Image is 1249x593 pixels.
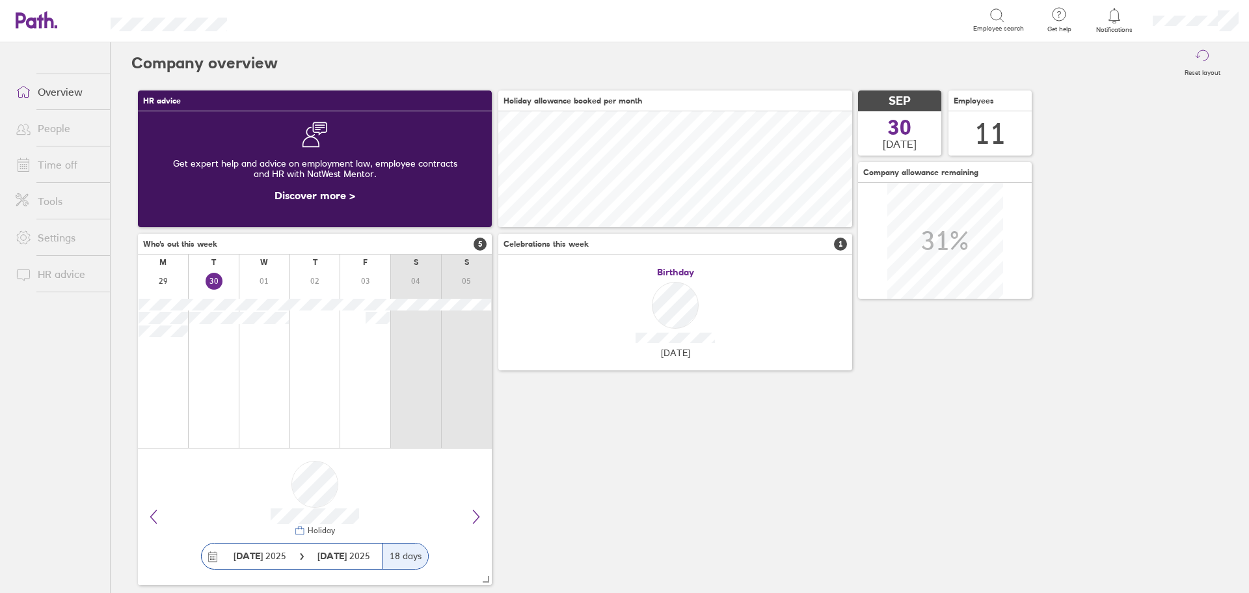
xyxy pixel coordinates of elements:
div: Search [262,14,295,25]
div: Get expert help and advice on employment law, employee contracts and HR with NatWest Mentor. [148,148,481,189]
span: Employees [954,96,994,105]
div: 11 [974,117,1006,150]
span: [DATE] [661,348,690,358]
div: W [260,258,268,267]
span: Holiday allowance booked per month [504,96,642,105]
strong: [DATE] [234,550,263,562]
span: Employee search [973,25,1024,33]
button: Reset layout [1177,42,1228,84]
span: 30 [888,117,911,138]
div: T [313,258,317,267]
span: Get help [1038,25,1081,33]
div: Holiday [305,526,335,535]
span: [DATE] [883,138,917,150]
span: 2025 [317,551,370,561]
span: Company allowance remaining [863,168,978,177]
a: Overview [5,79,110,105]
span: SEP [889,94,911,108]
span: HR advice [143,96,181,105]
a: Notifications [1094,7,1136,34]
a: Tools [5,188,110,214]
div: 18 days [383,544,428,569]
a: Discover more > [275,189,355,202]
div: S [414,258,418,267]
span: 5 [474,238,487,251]
span: Celebrations this week [504,240,589,249]
span: Notifications [1094,26,1136,34]
a: People [5,115,110,141]
div: F [363,258,368,267]
span: 2025 [234,551,286,561]
span: Birthday [657,267,694,277]
div: S [464,258,469,267]
a: Settings [5,225,110,251]
h2: Company overview [131,42,278,84]
label: Reset layout [1177,65,1228,77]
a: Time off [5,152,110,178]
span: Who's out this week [143,240,217,249]
div: T [211,258,216,267]
strong: [DATE] [317,550,349,562]
a: HR advice [5,261,110,287]
div: M [159,258,167,267]
span: 1 [834,238,847,251]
